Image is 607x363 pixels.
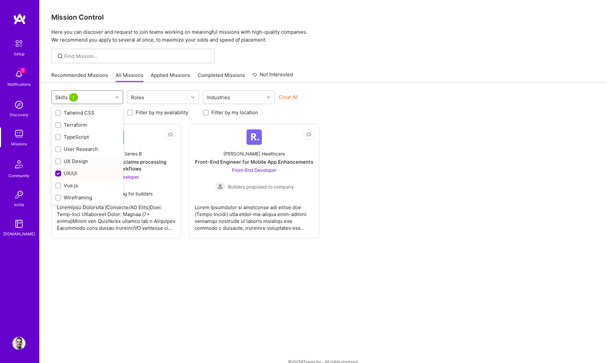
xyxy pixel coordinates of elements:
[168,132,173,137] i: icon EyeClosed
[191,96,194,99] i: icon Chevron
[246,129,262,145] img: Company Logo
[215,181,225,192] img: Builders proposed to company
[64,53,210,60] input: Find Mission...
[195,199,314,231] div: Lorem Ipsumdolor si ametconse adi elitse doe (Tempo Incidi) utla etdol-ma-aliqua enim-admini veni...
[8,81,31,88] div: Notifications
[205,93,232,102] div: Industries
[12,337,25,350] img: User Avatar
[55,194,119,201] div: Wireframing
[55,146,119,153] div: User Research
[306,132,311,137] i: icon EyeClosed
[12,188,25,201] img: Invite
[211,109,258,116] label: Filter by my location
[11,140,27,147] div: Missions
[279,94,298,100] button: Clear All
[51,72,108,82] a: Recommended Missions
[57,52,64,60] i: icon SearchGrey
[69,93,78,101] span: 1
[198,72,245,82] a: Completed Missions
[55,158,119,165] div: UX Design
[14,201,24,208] div: Invite
[55,109,119,116] div: Tailwind CSS
[20,68,25,73] span: 1
[223,150,285,157] div: [PERSON_NAME] Healthcare
[13,13,26,25] img: logo
[3,230,35,237] div: [DOMAIN_NAME]
[116,72,143,82] a: All Missions
[11,156,27,172] img: Community
[12,37,26,50] img: setup
[267,96,270,99] i: icon Chevron
[12,68,25,81] img: bell
[136,109,188,116] label: Filter by my availability
[51,13,595,21] h3: Mission Control
[55,121,119,128] div: Terraform
[14,50,25,57] div: Setup
[232,167,276,173] span: Front-End Developer
[228,183,294,190] span: Builders proposed to company
[55,170,119,177] div: UX/UI
[54,93,81,102] div: Skills
[195,158,313,165] div: Front-End Engineer for Mobile App Enhancements
[252,71,293,82] a: Not Interested
[10,111,28,118] div: Discovery
[12,98,25,111] img: discovery
[12,127,25,140] img: teamwork
[11,337,27,350] a: User Avatar
[115,96,119,99] i: icon Chevron
[57,199,176,231] div: Loremipsu Dolorsita (Consecte/AD Elits)Doei: Temp-Inci Utlaboreet Dolor: Magnaa (7+ enima)Minim v...
[12,217,25,230] img: guide book
[129,93,146,102] div: Roles
[8,172,29,179] div: Community
[55,134,119,140] div: TypeScript
[55,182,119,189] div: Vue.js
[151,72,190,82] a: Applied Missions
[51,28,595,44] p: Here you can discover and request to join teams working on meaningful missions with high-quality ...
[195,129,314,233] a: Company Logo[PERSON_NAME] HealthcareFront-End Engineer for Mobile App EnhancementsFront-End Devel...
